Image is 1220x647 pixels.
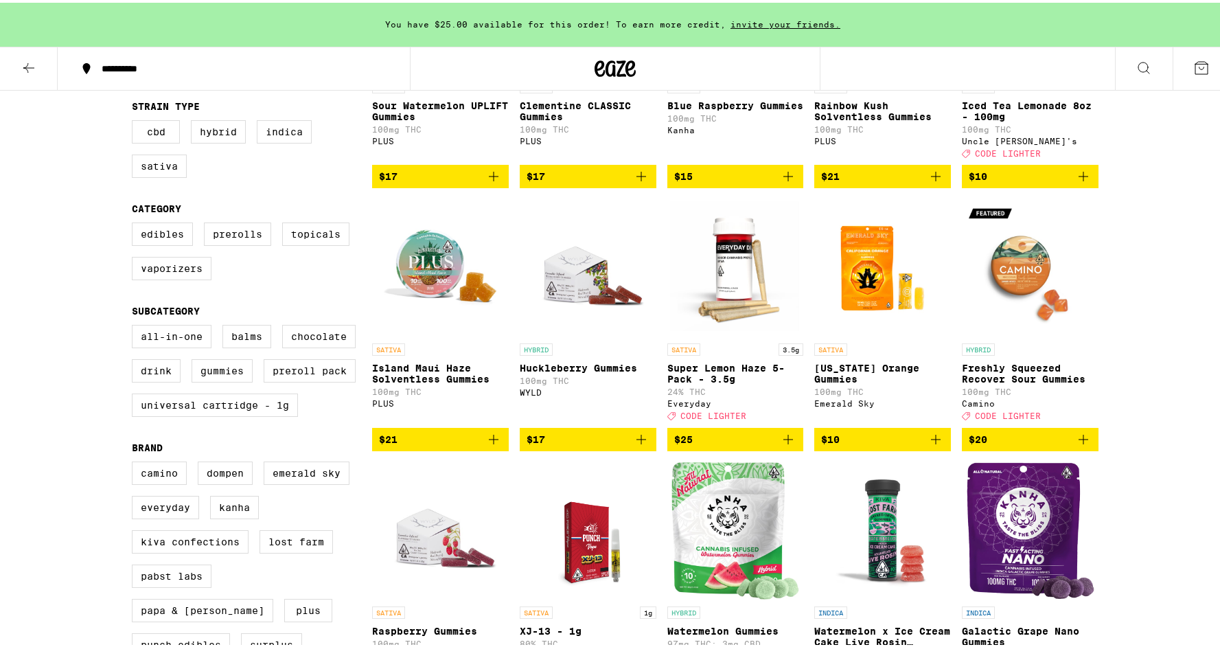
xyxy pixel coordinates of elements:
[779,341,803,353] p: 3.5g
[975,409,1041,418] span: CODE LIGHTER
[962,385,1098,394] p: 100mg THC
[372,162,509,185] button: Add to bag
[520,604,553,616] p: SATIVA
[962,122,1098,131] p: 100mg THC
[667,604,700,616] p: HYBRID
[132,459,187,482] label: Camino
[962,98,1098,120] p: Iced Tea Lemonade 8oz - 100mg
[372,196,509,424] a: Open page for Island Maui Haze Solventless Gummies from PLUS
[814,623,951,645] p: Watermelon x Ice Cream Cake Live Rosin Gummies
[132,493,199,517] label: Everyday
[962,360,1098,382] p: Freshly Squeezed Recover Sour Gummies
[192,356,253,380] label: Gummies
[379,431,398,442] span: $21
[814,98,951,120] p: Rainbow Kush Solventless Gummies
[385,17,726,26] span: You have $25.00 available for this order! To earn more credit,
[132,220,193,243] label: Edibles
[372,637,509,646] p: 100mg THC
[132,562,211,585] label: Pabst Labs
[667,123,804,132] div: Kanha
[667,111,804,120] p: 100mg THC
[667,637,804,646] p: 97mg THC: 3mg CBD
[520,122,656,131] p: 100mg THC
[667,396,804,405] div: Everyday
[966,459,1094,597] img: Kanha - Galactic Grape Nano Gummies
[132,440,163,451] legend: Brand
[222,322,271,345] label: Balms
[372,396,509,405] div: PLUS
[975,146,1041,155] span: CODE LIGHTER
[372,385,509,394] p: 100mg THC
[814,122,951,131] p: 100mg THC
[372,623,509,634] p: Raspberry Gummies
[520,162,656,185] button: Add to bag
[32,10,60,22] span: Help
[372,604,405,616] p: SATIVA
[132,356,181,380] label: Drink
[814,196,951,334] img: Emerald Sky - California Orange Gummies
[372,459,509,597] img: WYLD - Raspberry Gummies
[667,385,804,394] p: 24% THC
[520,637,656,646] p: 80% THC
[814,459,951,597] img: Lost Farm - Watermelon x Ice Cream Cake Live Rosin Gummies
[520,341,553,353] p: HYBRID
[962,196,1098,424] a: Open page for Freshly Squeezed Recover Sour Gummies from Camino
[962,425,1098,449] button: Add to bag
[674,431,693,442] span: $25
[372,425,509,449] button: Add to bag
[814,604,847,616] p: INDICA
[132,117,180,141] label: CBD
[284,596,332,620] label: PLUS
[814,360,951,382] p: [US_STATE] Orange Gummies
[680,409,746,418] span: CODE LIGHTER
[667,360,804,382] p: Super Lemon Haze 5-Pack - 3.5g
[520,196,656,424] a: Open page for Huckleberry Gummies from WYLD
[520,98,656,120] p: Clementine CLASSIC Gummies
[198,459,253,482] label: Dompen
[372,134,509,143] div: PLUS
[962,604,995,616] p: INDICA
[667,341,700,353] p: SATIVA
[814,196,951,424] a: Open page for California Orange Gummies from Emerald Sky
[132,391,298,414] label: Universal Cartridge - 1g
[132,152,187,175] label: Sativa
[814,385,951,394] p: 100mg THC
[372,360,509,382] p: Island Maui Haze Solventless Gummies
[520,196,656,334] img: WYLD - Huckleberry Gummies
[257,117,312,141] label: Indica
[814,134,951,143] div: PLUS
[962,341,995,353] p: HYBRID
[520,623,656,634] p: XJ-13 - 1g
[520,374,656,383] p: 100mg THC
[814,396,951,405] div: Emerald Sky
[527,168,545,179] span: $17
[667,162,804,185] button: Add to bag
[210,493,259,517] label: Kanha
[667,98,804,109] p: Blue Raspberry Gummies
[372,196,509,334] img: PLUS - Island Maui Haze Solventless Gummies
[962,396,1098,405] div: Camino
[962,134,1098,143] div: Uncle [PERSON_NAME]'s
[814,341,847,353] p: SATIVA
[726,17,845,26] span: invite your friends.
[132,596,273,620] label: Papa & [PERSON_NAME]
[821,168,840,179] span: $21
[132,322,211,345] label: All-In-One
[962,196,1098,334] img: Camino - Freshly Squeezed Recover Sour Gummies
[821,431,840,442] span: $10
[132,303,200,314] legend: Subcategory
[667,196,804,334] img: Everyday - Super Lemon Haze 5-Pack - 3.5g
[132,254,211,277] label: Vaporizers
[372,98,509,120] p: Sour Watermelon UPLIFT Gummies
[969,168,987,179] span: $10
[282,220,349,243] label: Topicals
[191,117,246,141] label: Hybrid
[132,98,200,109] legend: Strain Type
[520,425,656,449] button: Add to bag
[260,527,333,551] label: Lost Farm
[372,122,509,131] p: 100mg THC
[520,385,656,394] div: WYLD
[379,168,398,179] span: $17
[962,623,1098,645] p: Galactic Grape Nano Gummies
[282,322,356,345] label: Chocolate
